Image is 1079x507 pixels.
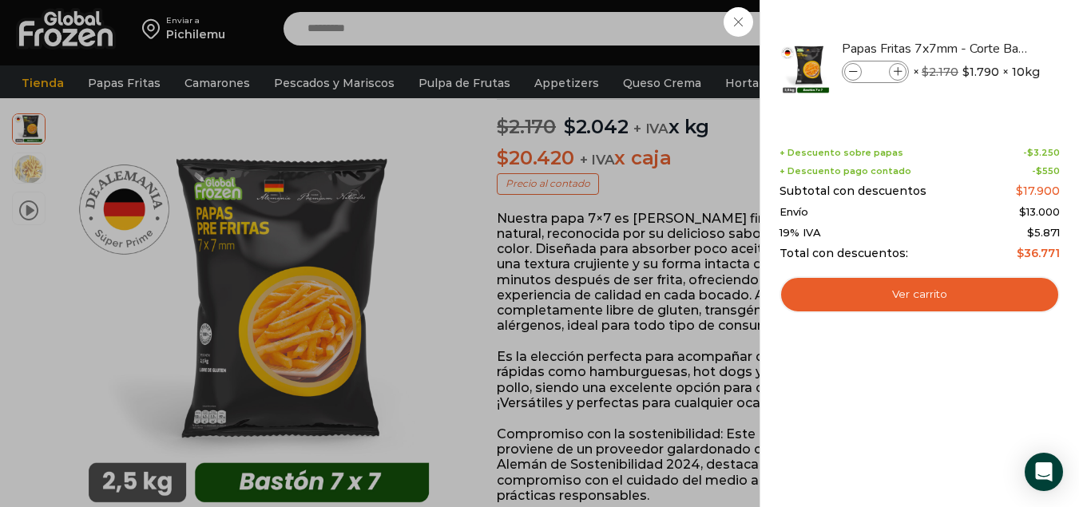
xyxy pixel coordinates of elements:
[922,65,929,79] span: $
[1032,166,1060,176] span: -
[1016,184,1060,198] bdi: 17.900
[779,184,926,198] span: Subtotal con descuentos
[779,166,911,176] span: + Descuento pago contado
[1023,148,1060,158] span: -
[1027,147,1033,158] span: $
[962,64,999,80] bdi: 1.790
[779,148,903,158] span: + Descuento sobre papas
[1027,226,1034,239] span: $
[1016,184,1023,198] span: $
[962,64,970,80] span: $
[1025,453,1063,491] div: Open Intercom Messenger
[779,206,808,219] span: Envío
[1036,165,1060,176] bdi: 550
[1019,205,1060,218] bdi: 13.000
[1017,246,1060,260] bdi: 36.771
[842,40,1032,57] a: Papas Fritas 7x7mm - Corte Bastón - Caja 10 kg
[1027,226,1060,239] span: 5.871
[779,227,821,240] span: 19% IVA
[1019,205,1026,218] span: $
[1036,165,1042,176] span: $
[922,65,958,79] bdi: 2.170
[1027,147,1060,158] bdi: 3.250
[1017,246,1024,260] span: $
[913,61,1040,83] span: × × 10kg
[779,276,1060,313] a: Ver carrito
[779,247,908,260] span: Total con descuentos:
[863,63,887,81] input: Product quantity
